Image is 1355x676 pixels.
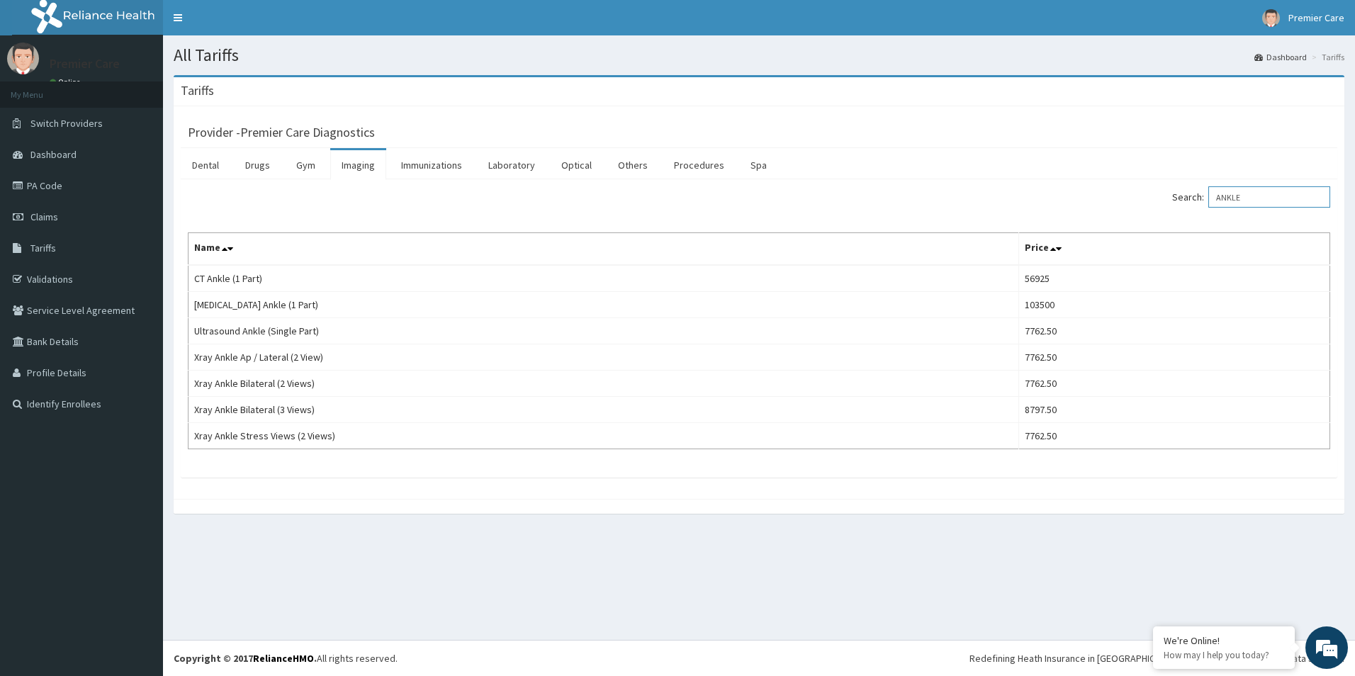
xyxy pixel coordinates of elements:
div: Redefining Heath Insurance in [GEOGRAPHIC_DATA] using Telemedicine and Data Science! [969,651,1344,665]
td: Ultrasound Ankle (Single Part) [189,318,1019,344]
a: Drugs [234,150,281,180]
span: Switch Providers [30,117,103,130]
a: Dental [181,150,230,180]
td: 56925 [1018,265,1329,292]
img: User Image [1262,9,1280,27]
td: CT Ankle (1 Part) [189,265,1019,292]
a: Gym [285,150,327,180]
th: Price [1018,233,1329,266]
footer: All rights reserved. [163,640,1355,676]
div: Chat with us now [74,79,238,98]
a: RelianceHMO [253,652,314,665]
td: 7762.50 [1018,318,1329,344]
li: Tariffs [1308,51,1344,63]
td: Xray Ankle Bilateral (3 Views) [189,397,1019,423]
td: Xray Ankle Ap / Lateral (2 View) [189,344,1019,371]
span: We're online! [82,179,196,322]
a: Procedures [663,150,736,180]
a: Dashboard [1254,51,1307,63]
a: Laboratory [477,150,546,180]
a: Online [50,77,84,87]
td: 7762.50 [1018,423,1329,449]
label: Search: [1172,186,1330,208]
a: Others [607,150,659,180]
h3: Tariffs [181,84,214,97]
strong: Copyright © 2017 . [174,652,317,665]
span: Dashboard [30,148,77,161]
td: 8797.50 [1018,397,1329,423]
a: Spa [739,150,778,180]
p: Premier Care [50,57,120,70]
span: Tariffs [30,242,56,254]
td: Xray Ankle Stress Views (2 Views) [189,423,1019,449]
img: User Image [7,43,39,74]
textarea: Type your message and hit 'Enter' [7,387,270,436]
a: Optical [550,150,603,180]
p: How may I help you today? [1164,649,1284,661]
a: Imaging [330,150,386,180]
input: Search: [1208,186,1330,208]
div: Minimize live chat window [232,7,266,41]
td: 7762.50 [1018,344,1329,371]
span: Claims [30,210,58,223]
h1: All Tariffs [174,46,1344,64]
img: d_794563401_company_1708531726252_794563401 [26,71,57,106]
td: Xray Ankle Bilateral (2 Views) [189,371,1019,397]
a: Immunizations [390,150,473,180]
td: 7762.50 [1018,371,1329,397]
td: 103500 [1018,292,1329,318]
h3: Provider - Premier Care Diagnostics [188,126,375,139]
td: [MEDICAL_DATA] Ankle (1 Part) [189,292,1019,318]
th: Name [189,233,1019,266]
div: We're Online! [1164,634,1284,647]
span: Premier Care [1288,11,1344,24]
